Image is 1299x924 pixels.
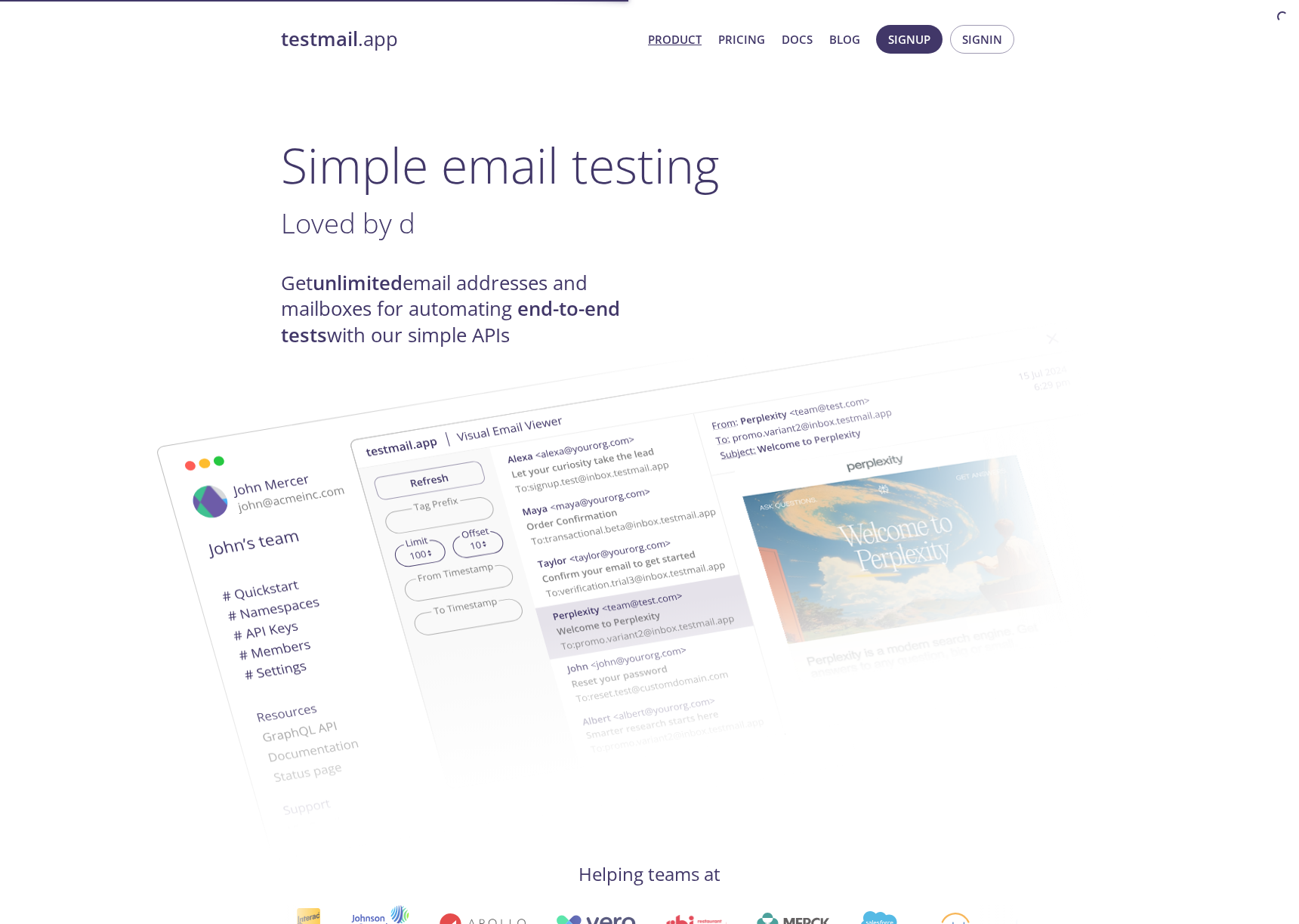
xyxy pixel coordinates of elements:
a: Product [648,29,702,49]
strong: testmail [281,26,358,52]
a: Blog [829,29,860,49]
span: Signin [962,29,1002,49]
a: Docs [782,29,813,49]
a: Pricing [718,29,765,49]
span: Signup [888,29,930,49]
button: Signup [876,25,943,54]
button: Signin [950,25,1014,54]
h4: Get email addresses and mailboxes for automating with our simple APIs [281,270,649,348]
strong: unlimited [313,270,403,296]
h4: Helping teams at [281,862,1018,886]
img: testmail-email-viewer [100,350,915,861]
strong: end-to-end tests [281,295,620,348]
img: testmail-email-viewer [349,301,1165,812]
span: Loved by d [281,204,415,242]
a: testmail.app [281,26,636,52]
h1: Simple email testing [281,136,1018,194]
